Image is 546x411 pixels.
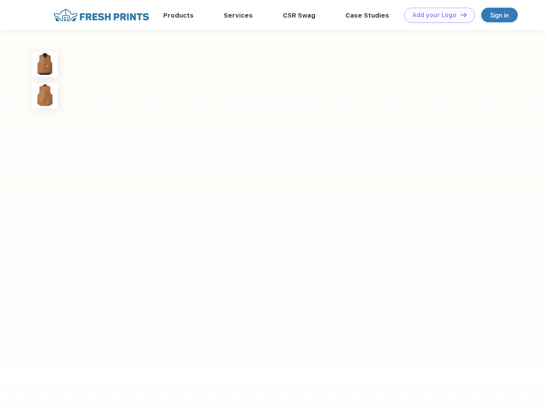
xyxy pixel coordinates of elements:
[481,8,518,22] a: Sign in
[51,8,152,23] img: fo%20logo%202.webp
[490,10,509,20] div: Sign in
[163,12,194,19] a: Products
[412,12,456,19] div: Add your Logo
[32,83,57,108] img: func=resize&h=100
[461,12,467,17] img: DT
[32,52,57,77] img: func=resize&h=100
